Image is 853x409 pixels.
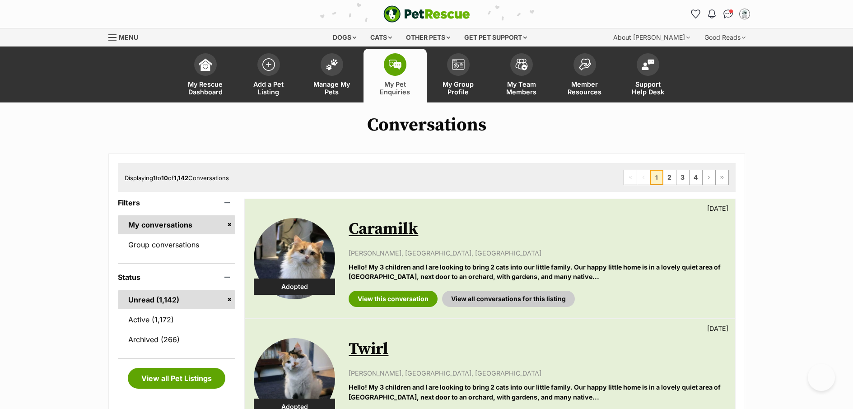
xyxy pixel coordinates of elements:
div: Get pet support [458,28,533,46]
a: Page 3 [676,170,689,185]
a: My conversations [118,215,236,234]
a: Add a Pet Listing [237,49,300,102]
span: My Pet Enquiries [375,80,415,96]
img: pet-enquiries-icon-7e3ad2cf08bfb03b45e93fb7055b45f3efa6380592205ae92323e6603595dc1f.svg [389,60,401,70]
img: Belle Vie Animal Rescue profile pic [740,9,749,19]
header: Filters [118,199,236,207]
a: Page 2 [663,170,676,185]
strong: 1,142 [174,174,188,181]
img: team-members-icon-5396bd8760b3fe7c0b43da4ab00e1e3bb1a5d9ba89233759b79545d2d3fc5d0d.svg [515,59,528,70]
a: Favourites [689,7,703,21]
p: [DATE] [707,204,728,213]
a: PetRescue [383,5,470,23]
span: First page [624,170,637,185]
span: Previous page [637,170,650,185]
a: My Pet Enquiries [364,49,427,102]
p: [PERSON_NAME], [GEOGRAPHIC_DATA], [GEOGRAPHIC_DATA] [349,368,726,378]
a: View this conversation [349,291,438,307]
span: My Group Profile [438,80,479,96]
a: Next page [703,170,715,185]
img: manage-my-pets-icon-02211641906a0b7f246fdf0571729dbe1e7629f14944591b6c1af311fb30b64b.svg [326,59,338,70]
a: My Rescue Dashboard [174,49,237,102]
ul: Account quick links [689,7,752,21]
img: group-profile-icon-3fa3cf56718a62981997c0bc7e787c4b2cf8bcc04b72c1350f741eb67cf2f40e.svg [452,59,465,70]
a: Page 4 [690,170,702,185]
img: help-desk-icon-fdf02630f3aa405de69fd3d07c3f3aa587a6932b1a1747fa1d2bba05be0121f9.svg [642,59,654,70]
strong: 10 [161,174,168,181]
iframe: Help Scout Beacon - Open [808,364,835,391]
span: Manage My Pets [312,80,352,96]
button: My account [737,7,752,21]
a: View all Pet Listings [128,368,225,389]
strong: 1 [153,174,156,181]
a: Manage My Pets [300,49,364,102]
a: Group conversations [118,235,236,254]
a: Conversations [721,7,736,21]
div: Dogs [326,28,363,46]
a: My Team Members [490,49,553,102]
span: Add a Pet Listing [248,80,289,96]
a: Support Help Desk [616,49,680,102]
nav: Pagination [624,170,729,185]
a: Caramilk [349,219,418,239]
span: Page 1 [650,170,663,185]
a: Menu [108,28,144,45]
img: add-pet-listing-icon-0afa8454b4691262ce3f59096e99ab1cd57d4a30225e0717b998d2c9b9846f56.svg [262,58,275,71]
img: notifications-46538b983faf8c2785f20acdc204bb7945ddae34d4c08c2a6579f10ce5e182be.svg [708,9,715,19]
a: Unread (1,142) [118,290,236,309]
a: Archived (266) [118,330,236,349]
a: Active (1,172) [118,310,236,329]
span: My Team Members [501,80,542,96]
p: [DATE] [707,324,728,333]
div: Adopted [254,279,335,295]
header: Status [118,273,236,281]
span: Displaying to of Conversations [125,174,229,181]
img: dashboard-icon-eb2f2d2d3e046f16d808141f083e7271f6b2e854fb5c12c21221c1fb7104beca.svg [199,58,212,71]
img: Caramilk [254,218,335,299]
img: member-resources-icon-8e73f808a243e03378d46382f2149f9095a855e16c252ad45f914b54edf8863c.svg [578,58,591,70]
a: My Group Profile [427,49,490,102]
a: View all conversations for this listing [442,291,575,307]
span: My Rescue Dashboard [185,80,226,96]
span: Support Help Desk [628,80,668,96]
img: logo-e224e6f780fb5917bec1dbf3a21bbac754714ae5b6737aabdf751b685950b380.svg [383,5,470,23]
p: Hello! My 3 children and I are looking to bring 2 cats into our little family. Our happy little h... [349,382,726,402]
div: Other pets [400,28,457,46]
img: chat-41dd97257d64d25036548639549fe6c8038ab92f7586957e7f3b1b290dea8141.svg [723,9,733,19]
button: Notifications [705,7,719,21]
span: Menu [119,33,138,41]
span: Member Resources [564,80,605,96]
p: [PERSON_NAME], [GEOGRAPHIC_DATA], [GEOGRAPHIC_DATA] [349,248,726,258]
div: Good Reads [698,28,752,46]
div: About [PERSON_NAME] [607,28,696,46]
a: Last page [716,170,728,185]
a: Member Resources [553,49,616,102]
p: Hello! My 3 children and I are looking to bring 2 cats into our little family. Our happy little h... [349,262,726,282]
div: Cats [364,28,398,46]
a: Twirl [349,339,388,359]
